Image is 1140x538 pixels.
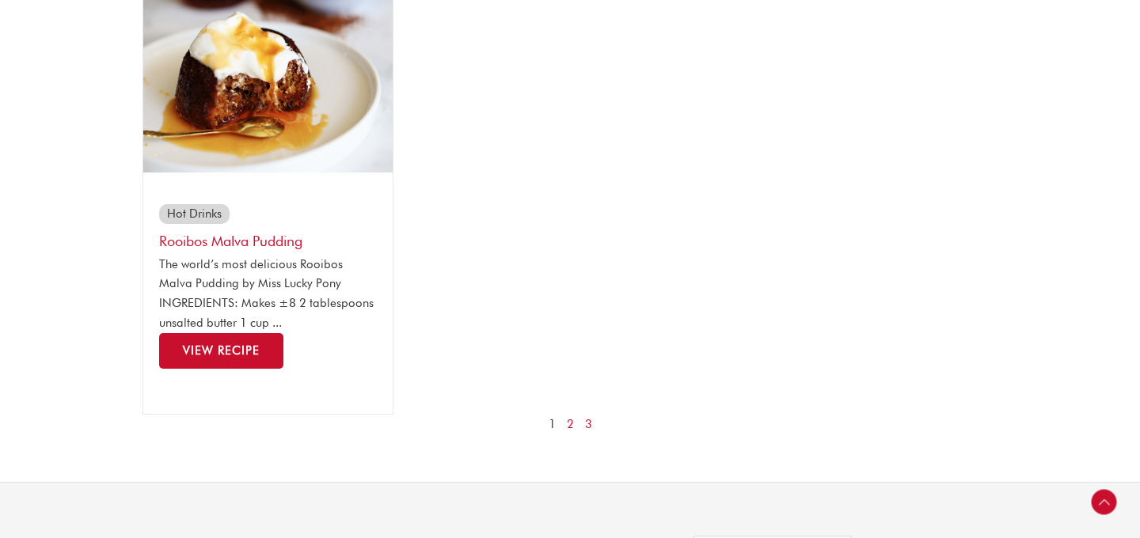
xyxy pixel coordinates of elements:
[159,333,283,369] a: Read more about Rooibos Malva Pudding
[159,233,302,249] a: Rooibos Malva Pudding
[127,415,1013,434] nav: Pagination
[159,255,377,333] p: The world’s most delicious Rooibos Malva Pudding by Miss Lucky Pony INGREDIENTS: Makes ±8 2 table...
[183,343,260,358] span: View Recipe
[167,206,222,221] a: Hot Drinks
[585,415,592,434] a: 3
[567,415,574,434] a: 2
[549,415,556,434] span: 1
